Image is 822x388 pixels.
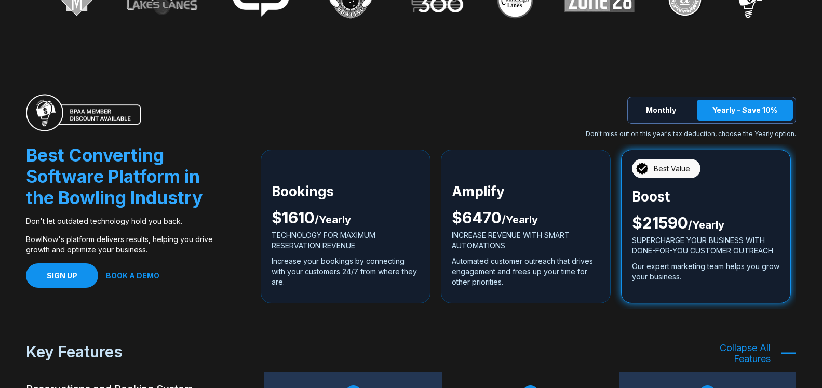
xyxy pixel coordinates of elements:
p: TECHNOLOGY FOR MAXIMUM RESERVATION REVENUE [272,230,420,251]
p: SUPERCHARGE YOUR BUSINESS WITH DONE-FOR-YOU CUSTOMER OUTREACH [632,235,780,256]
button: Yearly - Save 10% [697,100,793,121]
span: Collapse All Features [703,342,771,364]
p: $ 21590 [632,218,780,230]
p: Automated customer outreach that drives engagement and frees up your time for other priorities. [452,256,600,287]
span: / Yearly [688,219,724,231]
p: Best Converting Software Platform in the Bowling Industry [26,144,213,208]
span: / Yearly [502,213,538,226]
a: BOOK A DEMO [106,271,159,280]
p: Bookings [272,186,420,197]
p: Amplify [452,186,600,197]
button: Monthly [630,100,692,121]
p: Boost [632,192,780,202]
span: Best Value [654,164,690,174]
p: Our expert marketing team helps you grow your business. [632,261,780,282]
span: Key Features [26,342,123,364]
p: Don't miss out on this year's tax deduction, choose the Yearly option. [586,129,796,139]
p: BowlNow's platform delivers results, helping you drive growth and optimize your business. [26,234,213,255]
img: BPAA MEMBER DISCOUNT AVAILABLE [26,94,141,131]
span: / Yearly [315,213,351,226]
a: SIGN UP [26,263,98,288]
p: INCREASE REVENUE WITH SMART AUTOMATIONS [452,230,600,251]
p: Increase your bookings by connecting with your customers 24/7 from where they are. [272,256,420,287]
p: $ 6470 [452,212,600,225]
p: Don't let outdated technology hold you back. [26,216,213,226]
p: $ 1610 [272,212,420,225]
